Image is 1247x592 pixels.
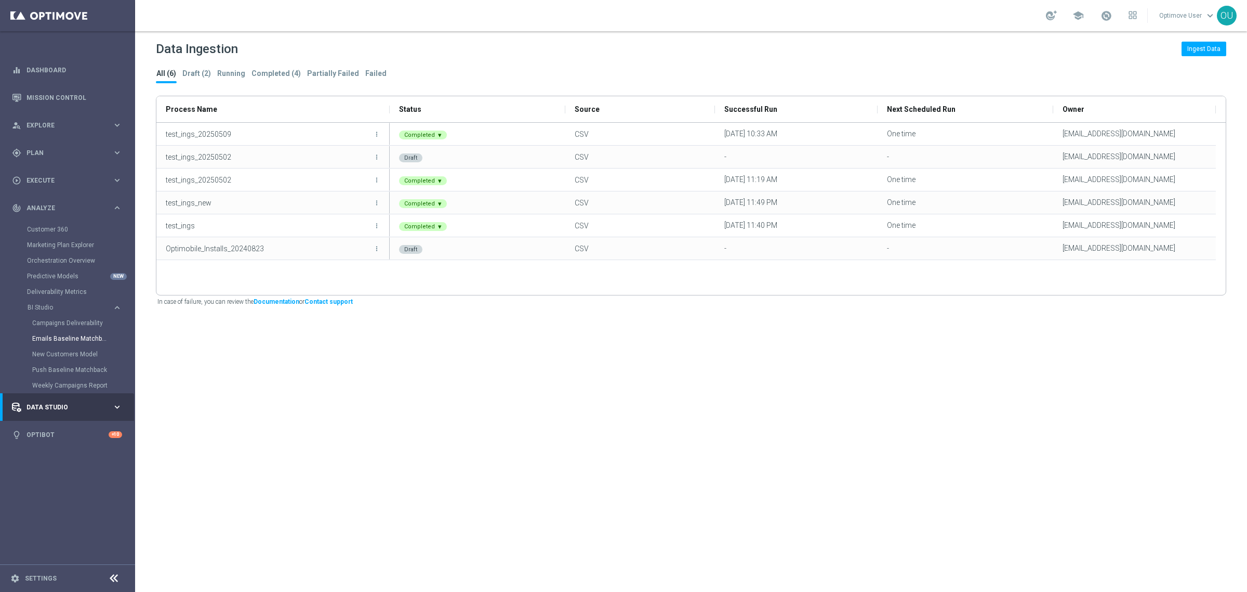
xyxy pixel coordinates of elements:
[27,241,108,249] a: Marketing Plan Explorer
[373,131,380,138] i: more_vert
[11,403,123,411] div: Data Studio keyboard_arrow_right
[27,303,123,312] div: BI Studio keyboard_arrow_right
[25,575,57,582] a: Settings
[156,169,1216,191] div: Press SPACE to select this row.
[32,378,134,393] div: Weekly Campaigns Report
[27,272,108,280] a: Predictive Models
[27,256,108,265] a: Orchestration Overview
[166,105,217,113] span: Process Name
[11,204,123,212] button: track_changes Analyze keyboard_arrow_right
[565,237,715,260] div: CSV
[166,130,359,139] p: test_ings_20250509
[251,69,301,78] tab-header: Completed (4)
[26,56,122,84] a: Dashboard
[399,153,422,162] div: Draft
[166,198,359,208] p: test_ings_new
[27,253,134,268] div: Orchestration Overview
[11,431,123,439] button: lightbulb Optibot +10
[12,176,21,185] i: play_circle_outline
[112,120,122,130] i: keyboard_arrow_right
[26,421,109,448] a: Optibot
[32,350,108,358] a: New Customers Model
[32,346,134,362] div: New Customers Model
[109,431,122,438] div: +10
[878,214,1053,237] div: One time
[26,122,112,128] span: Explore
[12,84,122,111] div: Mission Control
[1063,105,1084,113] span: Owner
[565,214,715,237] div: CSV
[32,319,108,327] a: Campaigns Deliverability
[565,123,715,145] div: CSV
[1217,6,1237,25] div: OU
[217,69,245,78] tab-header: Running
[373,222,380,229] i: more_vert
[1053,169,1216,191] div: [EMAIL_ADDRESS][DOMAIN_NAME]
[12,148,112,158] div: Plan
[399,245,422,254] div: Draft
[254,298,299,305] a: Documentation
[26,84,122,111] a: Mission Control
[27,237,134,253] div: Marketing Plan Explorer
[32,331,134,346] div: Emails Baseline Matchback
[438,200,442,207] div: ▾
[166,152,359,162] p: test_ings_20250502
[1053,191,1216,214] div: [EMAIL_ADDRESS][DOMAIN_NAME]
[1053,123,1216,145] div: [EMAIL_ADDRESS][DOMAIN_NAME]
[1158,8,1217,23] a: Optimove Userkeyboard_arrow_down
[365,69,387,78] tab-header: Failed
[32,366,108,374] a: Push Baseline Matchback
[27,225,108,234] a: Customer 360
[12,430,21,440] i: lightbulb
[399,176,447,185] div: Completed
[1182,42,1226,56] button: Ingest Data
[166,221,359,230] p: test_ings
[438,132,442,138] div: ▾
[112,402,122,412] i: keyboard_arrow_right
[307,69,359,78] tab-header: Partially Failed
[373,176,380,184] i: more_vert
[27,300,134,393] div: BI Studio
[715,169,878,191] div: [DATE] 11:19 AM
[12,203,21,213] i: track_changes
[12,148,21,158] i: gps_fixed
[878,237,1053,260] div: -
[12,66,21,75] i: equalizer
[11,121,123,130] div: person_search Explore keyboard_arrow_right
[373,153,380,161] i: more_vert
[878,169,1053,191] div: One time
[26,150,112,156] span: Plan
[438,223,442,230] div: ▾
[304,298,353,305] a: Contact support
[112,303,122,313] i: keyboard_arrow_right
[565,191,715,214] div: CSV
[715,214,878,237] div: [DATE] 11:40 PM
[715,123,878,145] div: [DATE] 10:33 AM
[438,177,442,184] div: ▾
[373,245,380,252] i: more_vert
[182,69,211,78] tab-header: Draft (2)
[12,121,21,130] i: person_search
[1053,146,1216,168] div: [EMAIL_ADDRESS][DOMAIN_NAME]
[12,403,112,412] div: Data Studio
[112,175,122,185] i: keyboard_arrow_right
[12,56,122,84] div: Dashboard
[11,149,123,157] button: gps_fixed Plan keyboard_arrow_right
[11,94,123,102] button: Mission Control
[724,105,777,113] span: Successful Run
[399,222,447,231] div: Completed
[156,69,176,78] tab-header: All (6)
[32,381,108,390] a: Weekly Campaigns Report
[12,203,112,213] div: Analyze
[112,203,122,213] i: keyboard_arrow_right
[1072,10,1084,21] span: school
[1053,214,1216,237] div: [EMAIL_ADDRESS][DOMAIN_NAME]
[878,191,1053,214] div: One time
[32,362,134,378] div: Push Baseline Matchback
[565,146,715,168] div: CSV
[12,121,112,130] div: Explore
[878,123,1053,145] div: One time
